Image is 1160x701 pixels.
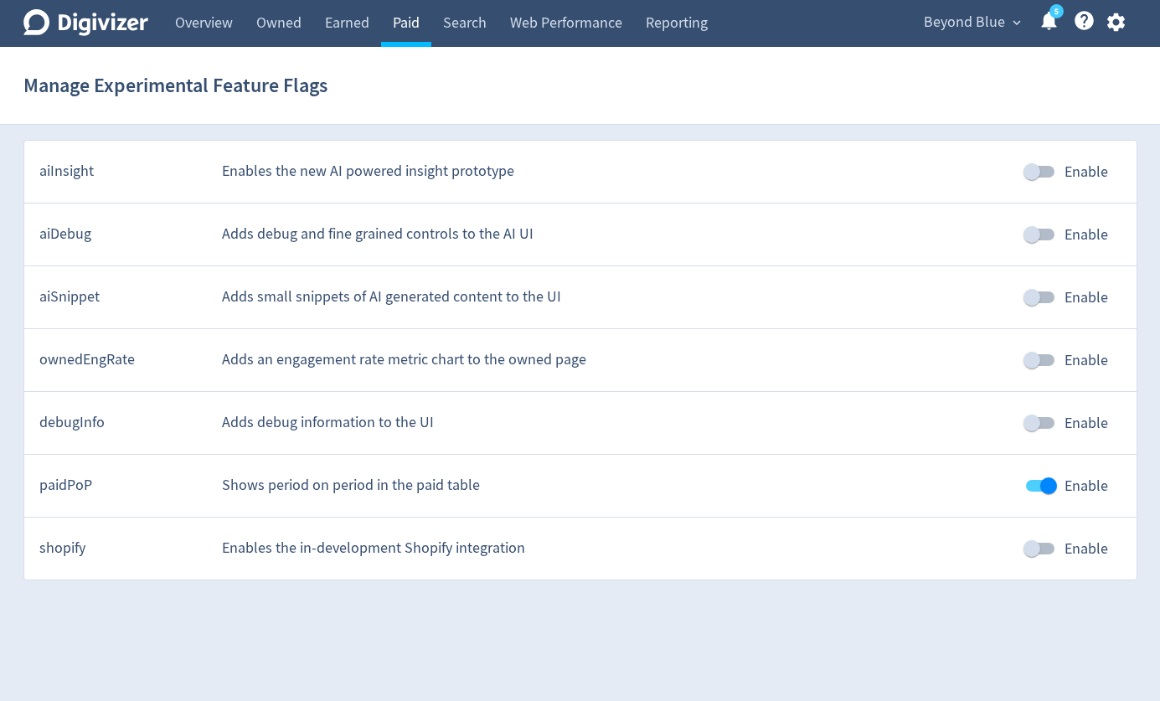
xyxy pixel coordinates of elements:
div: Shows period on period in the paid table [222,475,1010,496]
div: aiSnippet [39,286,207,307]
span: Enable [1065,412,1108,435]
a: 5 [1049,4,1064,18]
span: Enable [1065,538,1108,560]
div: ownedEngRate [39,349,207,370]
span: Enable [1065,224,1108,246]
span: Enable [1065,475,1108,497]
h1: Manage Experimental Feature Flags [23,59,327,112]
span: Enable [1065,349,1108,372]
div: debugInfo [39,412,207,433]
div: aiDebug [39,224,207,245]
div: Adds debug and fine grained controls to the AI UI [222,224,1010,245]
div: Adds an engagement rate metric chart to the owned page [222,349,1010,370]
div: Enables the in-development Shopify integration [222,538,1010,559]
button: Beyond Blue [918,9,1025,36]
span: expand_more [1009,15,1024,30]
div: Adds small snippets of AI generated content to the UI [222,286,1010,307]
div: Adds debug information to the UI [222,412,1010,433]
div: Enables the new AI powered insight prototype [222,161,1010,182]
text: 5 [1054,6,1058,18]
span: Enable [1065,286,1108,309]
span: Enable [1065,161,1108,183]
div: aiInsight [39,161,207,182]
div: shopify [39,538,207,559]
span: Beyond Blue [924,9,1005,36]
div: paidPoP [39,475,207,496]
